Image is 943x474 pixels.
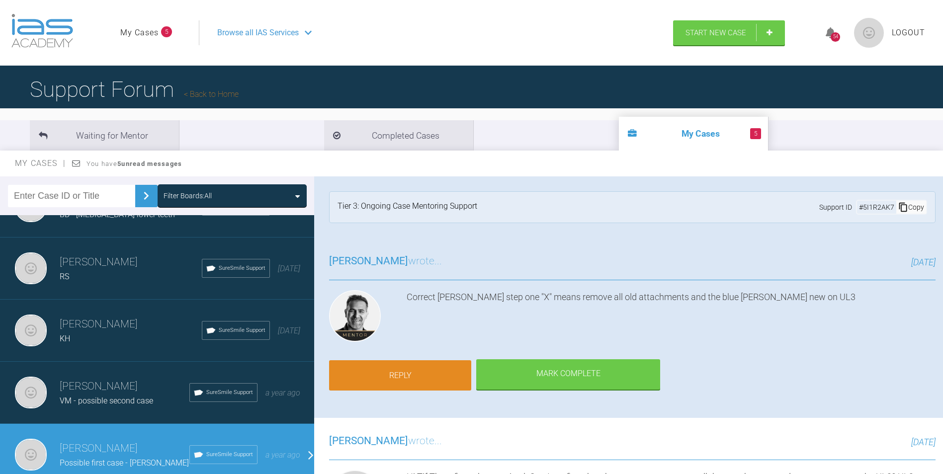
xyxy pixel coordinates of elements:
[854,18,884,48] img: profile.png
[911,437,936,447] span: [DATE]
[15,377,47,408] img: Rupen Patel
[278,264,300,273] span: [DATE]
[686,28,746,37] span: Start New Case
[60,316,202,333] h3: [PERSON_NAME]
[138,188,154,204] img: chevronRight.28bd32b0.svg
[217,26,299,39] span: Browse all IAS Services
[911,257,936,267] span: [DATE]
[750,128,761,139] span: 5
[15,158,66,168] span: My Cases
[896,201,926,214] div: Copy
[184,89,239,99] a: Back to Home
[673,20,785,45] a: Start New Case
[278,326,300,335] span: [DATE]
[117,160,182,167] strong: 5 unread messages
[338,200,477,215] div: Tier 3: Ongoing Case Mentoring Support
[120,26,159,39] a: My Cases
[60,334,70,343] span: KH
[15,439,47,471] img: Rupen Patel
[265,450,300,460] span: a year ago
[206,388,253,397] span: SureSmile Support
[329,290,381,342] img: Tif Qureshi
[30,72,239,107] h1: Support Forum
[324,120,473,151] li: Completed Cases
[407,290,936,346] div: Correct [PERSON_NAME] step one "X" means remove all old attachments and the blue [PERSON_NAME] ne...
[60,396,153,405] span: VM - possible second case
[329,255,408,267] span: [PERSON_NAME]
[60,254,202,271] h3: [PERSON_NAME]
[60,458,189,468] span: Possible first case - [PERSON_NAME]
[329,435,408,447] span: [PERSON_NAME]
[30,120,179,151] li: Waiting for Mentor
[265,388,300,397] span: a year ago
[164,190,212,201] div: Filter Boards: All
[15,252,47,284] img: Rupen Patel
[219,326,265,335] span: SureSmile Support
[60,272,69,281] span: RS
[819,202,852,213] span: Support ID
[206,450,253,459] span: SureSmile Support
[60,378,189,395] h3: [PERSON_NAME]
[892,26,925,39] a: Logout
[329,253,442,270] h3: wrote...
[329,360,471,391] a: Reply
[219,264,265,273] span: SureSmile Support
[329,433,442,450] h3: wrote...
[15,315,47,346] img: Rupen Patel
[86,160,182,167] span: You have
[60,440,189,457] h3: [PERSON_NAME]
[857,202,896,213] div: # 5I1R2AK7
[831,32,840,42] div: 54
[619,117,768,151] li: My Cases
[161,26,172,37] span: 5
[11,14,73,48] img: logo-light.3e3ef733.png
[476,359,660,390] div: Mark Complete
[8,185,135,207] input: Enter Case ID or Title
